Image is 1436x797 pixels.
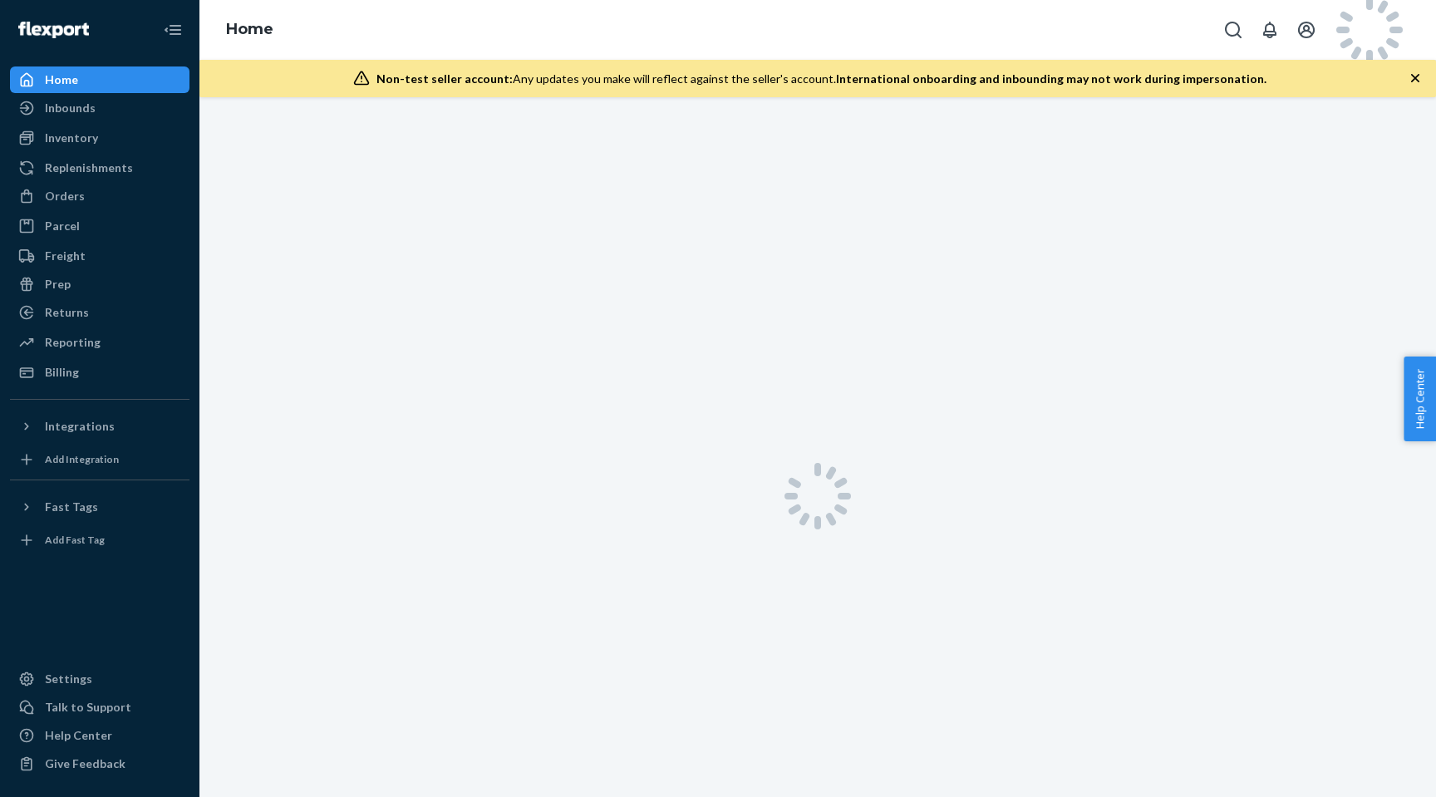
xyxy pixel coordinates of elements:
[10,299,189,326] a: Returns
[45,71,78,88] div: Home
[45,727,112,744] div: Help Center
[45,160,133,176] div: Replenishments
[376,71,1266,87] div: Any updates you make will reflect against the seller's account.
[10,155,189,181] a: Replenishments
[18,22,89,38] img: Flexport logo
[45,671,92,687] div: Settings
[1253,13,1286,47] button: Open notifications
[10,359,189,386] a: Billing
[45,304,89,321] div: Returns
[45,218,80,234] div: Parcel
[45,276,71,293] div: Prep
[45,755,125,772] div: Give Feedback
[226,20,273,38] a: Home
[1404,357,1436,441] button: Help Center
[10,694,189,721] button: Talk to Support
[10,329,189,356] a: Reporting
[10,243,189,269] a: Freight
[45,418,115,435] div: Integrations
[156,13,189,47] button: Close Navigation
[213,6,287,54] ol: breadcrumbs
[10,666,189,692] a: Settings
[376,71,513,86] span: Non-test seller account:
[45,334,101,351] div: Reporting
[10,95,189,121] a: Inbounds
[10,494,189,520] button: Fast Tags
[10,213,189,239] a: Parcel
[836,71,1266,86] span: International onboarding and inbounding may not work during impersonation.
[45,699,131,716] div: Talk to Support
[10,183,189,209] a: Orders
[10,66,189,93] a: Home
[1290,13,1323,47] button: Open account menu
[1217,13,1250,47] button: Open Search Box
[45,248,86,264] div: Freight
[10,125,189,151] a: Inventory
[10,527,189,553] a: Add Fast Tag
[45,100,96,116] div: Inbounds
[10,271,189,298] a: Prep
[10,413,189,440] button: Integrations
[10,750,189,777] button: Give Feedback
[10,446,189,473] a: Add Integration
[45,499,98,515] div: Fast Tags
[45,533,105,547] div: Add Fast Tag
[45,364,79,381] div: Billing
[45,130,98,146] div: Inventory
[45,452,119,466] div: Add Integration
[10,722,189,749] a: Help Center
[45,188,85,204] div: Orders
